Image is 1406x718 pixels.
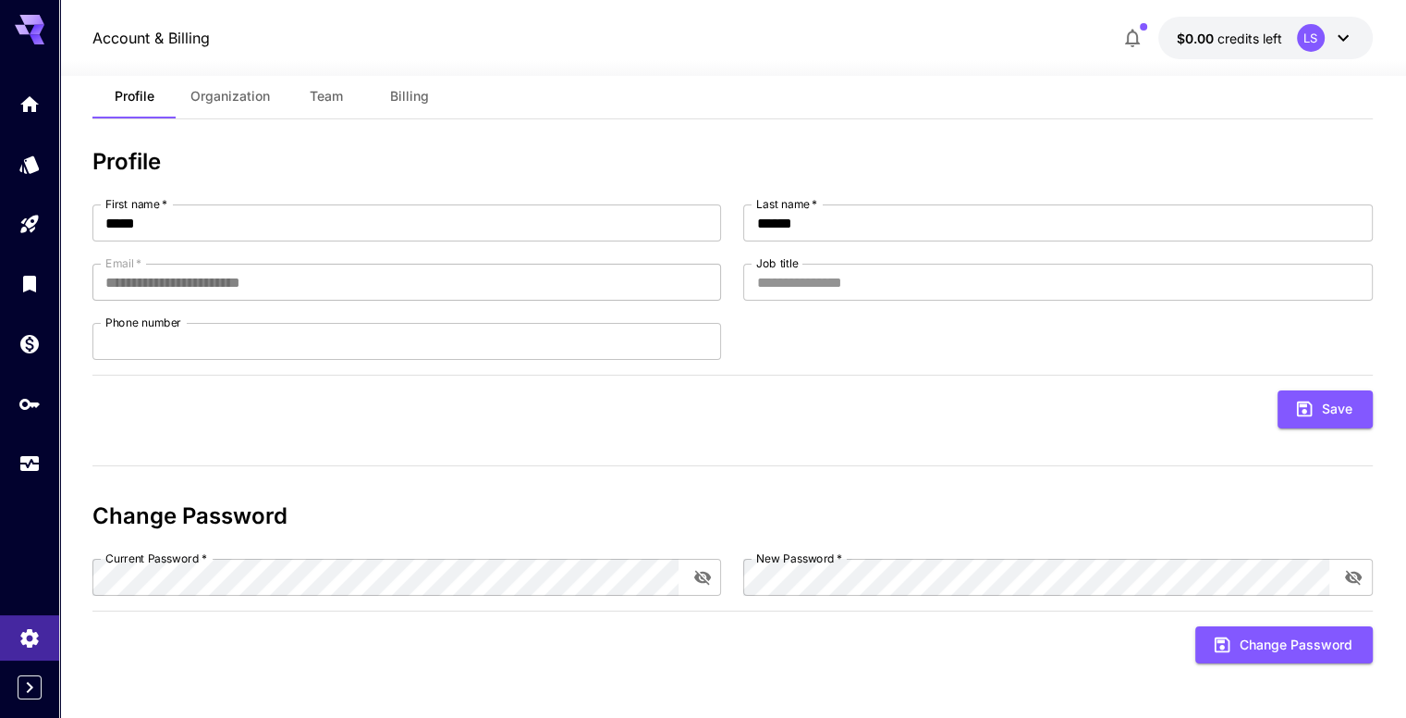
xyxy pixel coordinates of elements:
[1278,390,1373,428] button: Save
[756,255,799,271] label: Job title
[390,88,429,105] span: Billing
[92,503,1372,529] h3: Change Password
[190,88,270,105] span: Organization
[18,332,41,355] div: Wallet
[1297,24,1325,52] div: LS
[18,153,41,176] div: Models
[18,213,41,236] div: Playground
[1177,31,1217,46] span: $0.00
[18,392,41,415] div: API Keys
[1158,17,1373,59] button: $0.00LS
[18,675,42,699] button: Expand sidebar
[1177,29,1282,48] div: $0.00
[92,27,210,49] a: Account & Billing
[115,88,154,105] span: Profile
[756,551,842,566] label: New Password
[92,149,1372,175] h3: Profile
[105,315,181,330] label: Phone number
[1217,31,1282,46] span: credits left
[18,452,41,476] div: Usage
[18,93,41,116] div: Home
[686,561,719,594] button: toggle password visibility
[105,551,207,566] label: Current Password
[1337,561,1370,594] button: toggle password visibility
[105,196,167,212] label: First name
[1195,626,1373,664] button: Change Password
[92,27,210,49] nav: breadcrumb
[310,88,343,105] span: Team
[105,255,141,271] label: Email
[18,621,41,644] div: Settings
[18,272,41,295] div: Library
[756,196,817,212] label: Last name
